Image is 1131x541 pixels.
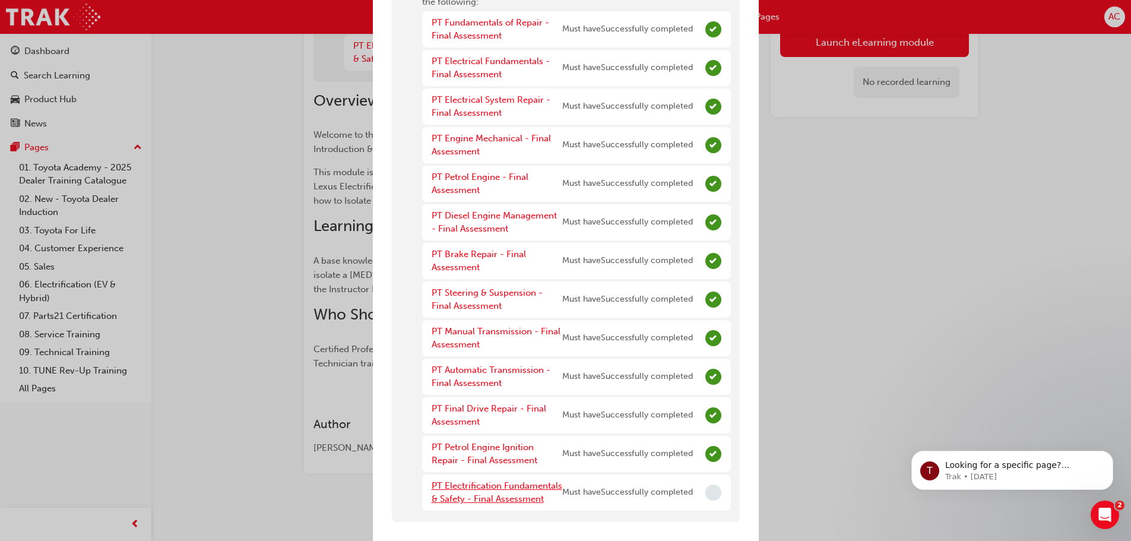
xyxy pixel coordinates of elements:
a: PT Steering & Suspension - Final Assessment [432,287,543,312]
span: Complete [705,99,721,115]
span: Must have Successfully completed [562,409,693,422]
a: PT Petrol Engine Ignition Repair - Final Assessment [432,442,537,466]
span: Complete [705,446,721,462]
a: PT Electrical Fundamentals - Final Assessment [432,56,550,80]
a: PT Electrification Fundamentals & Safety - Final Assessment [432,480,562,505]
a: PT Manual Transmission - Final Assessment [432,326,560,350]
span: Must have Successfully completed [562,370,693,384]
span: Complete [705,176,721,192]
a: PT Diesel Engine Management - Final Assessment [432,210,557,235]
span: Must have Successfully completed [562,331,693,345]
span: Complete [705,292,721,308]
a: PT Engine Mechanical - Final Assessment [432,133,551,157]
a: PT Fundamentals of Repair - Final Assessment [432,17,549,42]
a: PT Petrol Engine - Final Assessment [432,172,528,196]
span: Must have Successfully completed [562,254,693,268]
a: PT Automatic Transmission - Final Assessment [432,365,550,389]
iframe: Intercom notifications message [894,426,1131,509]
span: Must have Successfully completed [562,177,693,191]
iframe: Intercom live chat [1091,501,1119,529]
span: Must have Successfully completed [562,216,693,229]
span: Complete [705,407,721,423]
span: Must have Successfully completed [562,486,693,499]
span: Complete [705,21,721,37]
a: PT Final Drive Repair - Final Assessment [432,403,546,428]
span: Complete [705,369,721,385]
span: Complete [705,330,721,346]
span: Must have Successfully completed [562,23,693,36]
span: Complete [705,60,721,76]
span: Complete [705,137,721,153]
span: Must have Successfully completed [562,100,693,113]
span: 2 [1115,501,1124,510]
a: PT Electrical System Repair - Final Assessment [432,94,550,119]
span: Incomplete [705,485,721,501]
span: Must have Successfully completed [562,447,693,461]
span: Complete [705,214,721,230]
span: Must have Successfully completed [562,61,693,75]
a: PT Brake Repair - Final Assessment [432,249,526,273]
span: Complete [705,253,721,269]
span: Must have Successfully completed [562,293,693,306]
span: Must have Successfully completed [562,138,693,152]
